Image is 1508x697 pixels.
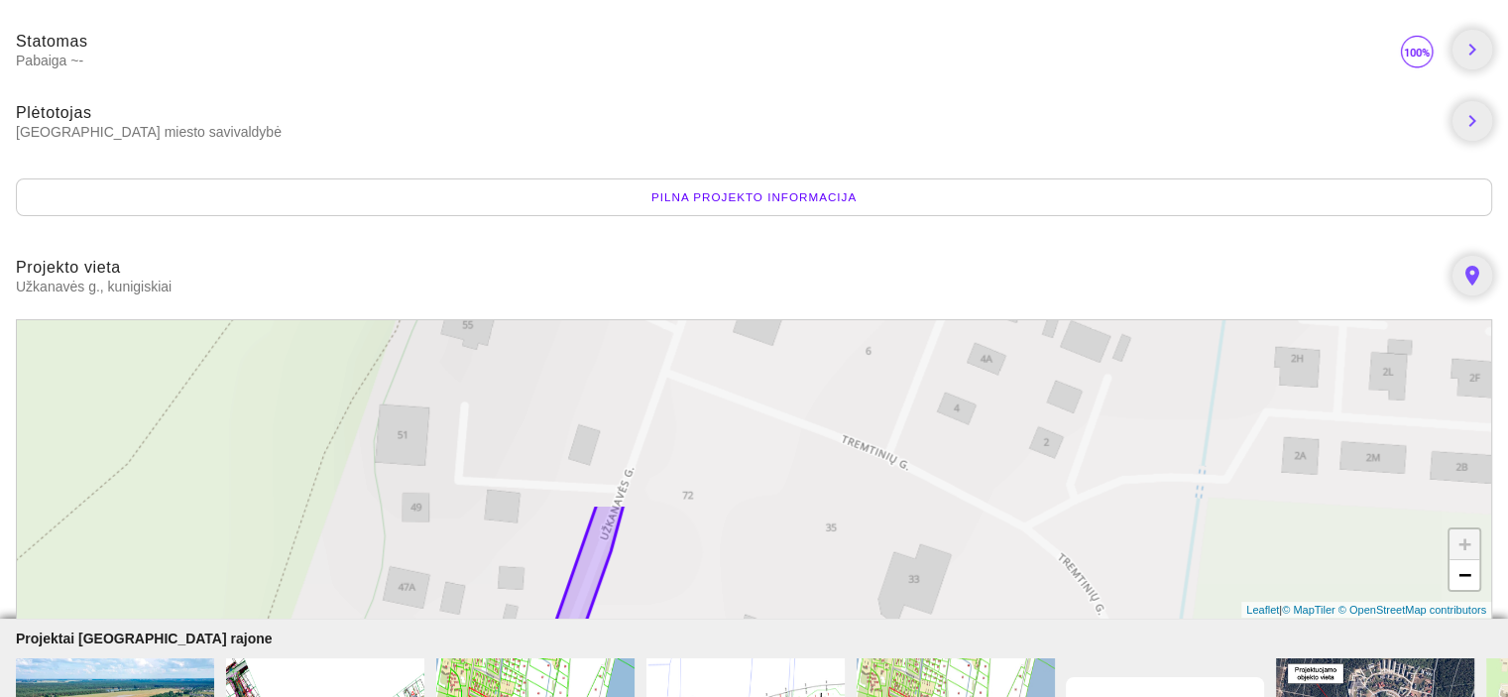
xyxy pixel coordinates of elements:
[1246,604,1279,616] a: Leaflet
[16,278,1437,295] span: Užkanavės g., kunigiskiai
[1397,32,1437,71] img: 100
[1460,38,1484,61] i: chevron_right
[16,259,121,276] span: Projekto vieta
[1460,264,1484,288] i: place
[16,52,1397,69] span: Pabaiga ~-
[1338,604,1486,616] a: © OpenStreetMap contributors
[1452,101,1492,141] a: chevron_right
[1452,256,1492,295] a: place
[16,104,92,121] span: Plėtotojas
[1460,109,1484,133] i: chevron_right
[1452,30,1492,69] a: chevron_right
[1450,529,1479,560] a: Zoom in
[1241,602,1491,619] div: |
[1282,604,1335,616] a: © MapTiler
[16,33,88,50] span: Statomas
[16,123,1437,141] span: [GEOGRAPHIC_DATA] miesto savivaldybė
[1450,560,1479,590] a: Zoom out
[16,178,1492,216] div: Pilna projekto informacija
